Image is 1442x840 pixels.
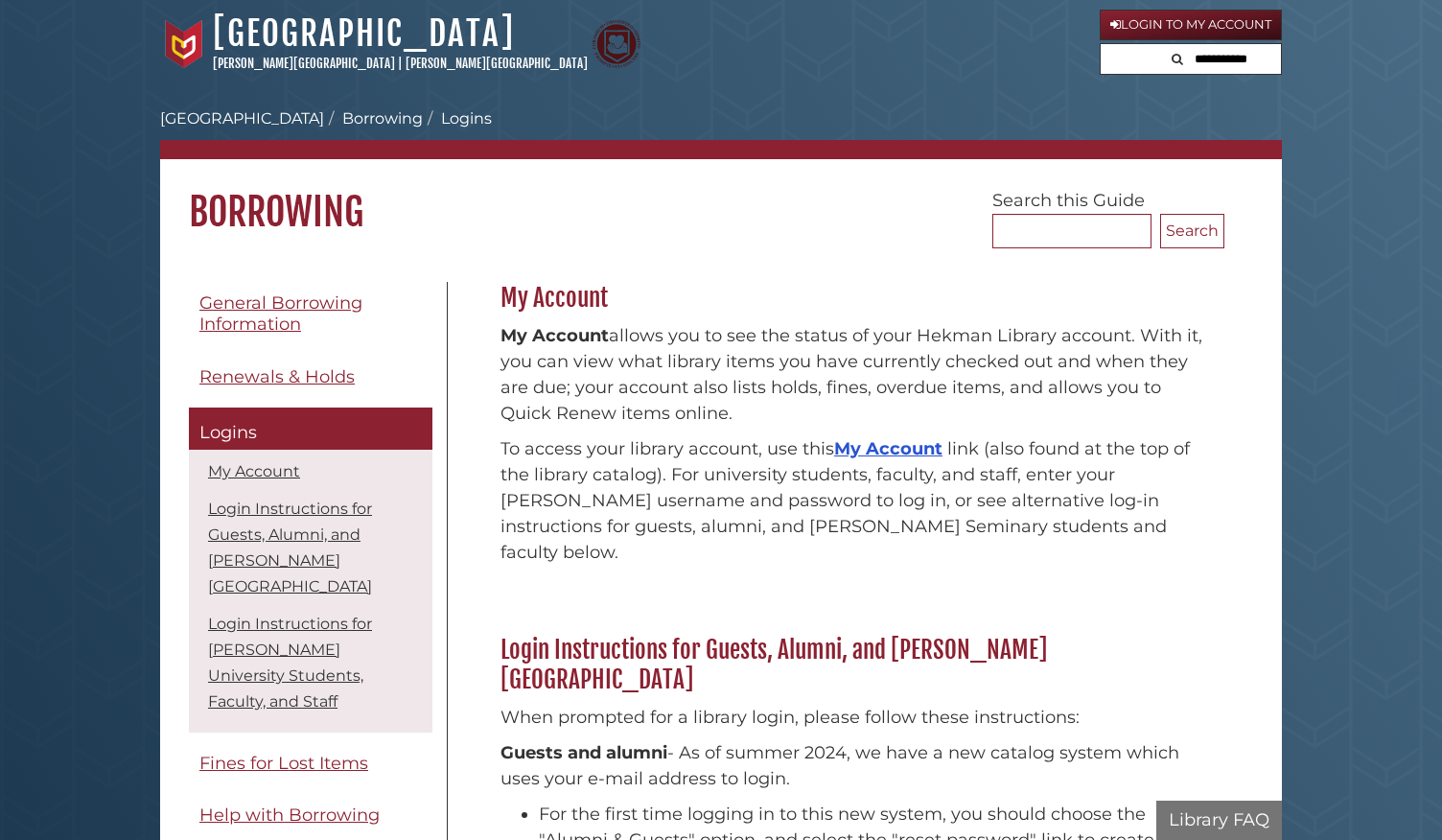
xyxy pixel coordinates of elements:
[189,794,432,837] a: Help with Borrowing
[1166,44,1189,70] button: Search
[199,366,355,387] span: Renewals & Holds
[500,436,1215,566] p: To access your library account, use this link (also found at the top of the library catalog). For...
[189,408,432,450] a: Logins
[1172,53,1183,65] i: Search
[342,109,423,128] a: Borrowing
[500,325,609,346] strong: My Account
[1156,801,1282,840] button: Library FAQ
[189,356,432,399] a: Renewals & Holds
[199,292,362,336] span: General Borrowing Information
[398,56,403,71] span: |
[1100,10,1282,40] a: Login to My Account
[500,742,667,763] strong: Guests and alumni
[213,12,515,55] a: [GEOGRAPHIC_DATA]
[189,742,432,785] a: Fines for Lost Items
[500,323,1215,427] p: allows you to see the status of your Hekman Library account. With it, you can view what library i...
[491,283,1224,314] h2: My Account
[491,635,1224,695] h2: Login Instructions for Guests, Alumni, and [PERSON_NAME][GEOGRAPHIC_DATA]
[208,500,372,595] a: Login Instructions for Guests, Alumni, and [PERSON_NAME][GEOGRAPHIC_DATA]
[1160,214,1224,248] button: Search
[199,422,257,443] span: Logins
[593,20,640,68] img: Calvin Theological Seminary
[213,56,395,71] a: [PERSON_NAME][GEOGRAPHIC_DATA]
[208,462,300,480] a: My Account
[189,282,432,346] a: General Borrowing Information
[208,615,372,711] a: Login Instructions for [PERSON_NAME] University Students, Faculty, and Staff
[199,753,368,774] span: Fines for Lost Items
[423,107,492,130] li: Logins
[834,438,942,459] a: My Account
[199,805,380,826] span: Help with Borrowing
[160,159,1282,236] h1: Borrowing
[406,56,588,71] a: [PERSON_NAME][GEOGRAPHIC_DATA]
[160,109,324,128] a: [GEOGRAPHIC_DATA]
[500,740,1215,792] p: - As of summer 2024, we have a new catalog system which uses your e-mail address to login.
[160,20,208,68] img: Calvin University
[500,705,1215,731] p: When prompted for a library login, please follow these instructions:
[160,107,1282,159] nav: breadcrumb
[1391,385,1437,407] a: Back to Top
